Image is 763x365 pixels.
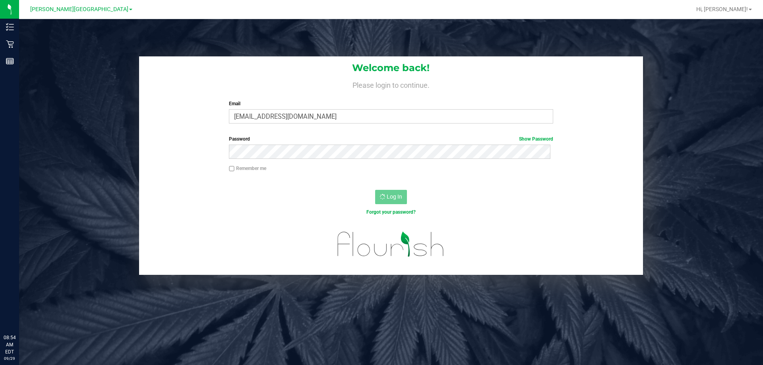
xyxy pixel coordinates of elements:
[229,136,250,142] span: Password
[139,79,643,89] h4: Please login to continue.
[366,209,416,215] a: Forgot your password?
[519,136,553,142] a: Show Password
[6,40,14,48] inline-svg: Retail
[139,63,643,73] h1: Welcome back!
[4,334,15,355] p: 08:54 AM EDT
[4,355,15,361] p: 09/29
[229,166,234,172] input: Remember me
[229,100,553,107] label: Email
[6,57,14,65] inline-svg: Reports
[229,165,266,172] label: Remember me
[30,6,128,13] span: [PERSON_NAME][GEOGRAPHIC_DATA]
[6,23,14,31] inline-svg: Inventory
[328,224,454,265] img: flourish_logo.svg
[387,193,402,200] span: Log In
[696,6,748,12] span: Hi, [PERSON_NAME]!
[375,190,407,204] button: Log In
